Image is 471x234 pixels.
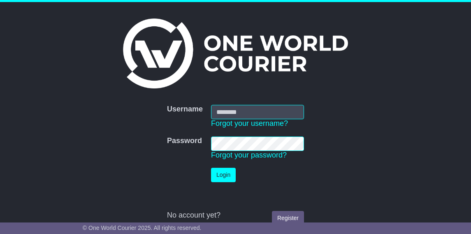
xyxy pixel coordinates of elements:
a: Forgot your password? [211,151,287,159]
button: Login [211,168,236,182]
a: Forgot your username? [211,119,288,127]
label: Username [167,105,203,114]
span: © One World Courier 2025. All rights reserved. [83,225,202,231]
a: Register [272,211,304,225]
img: One World [123,19,348,88]
label: Password [167,137,202,146]
div: No account yet? [167,211,304,220]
